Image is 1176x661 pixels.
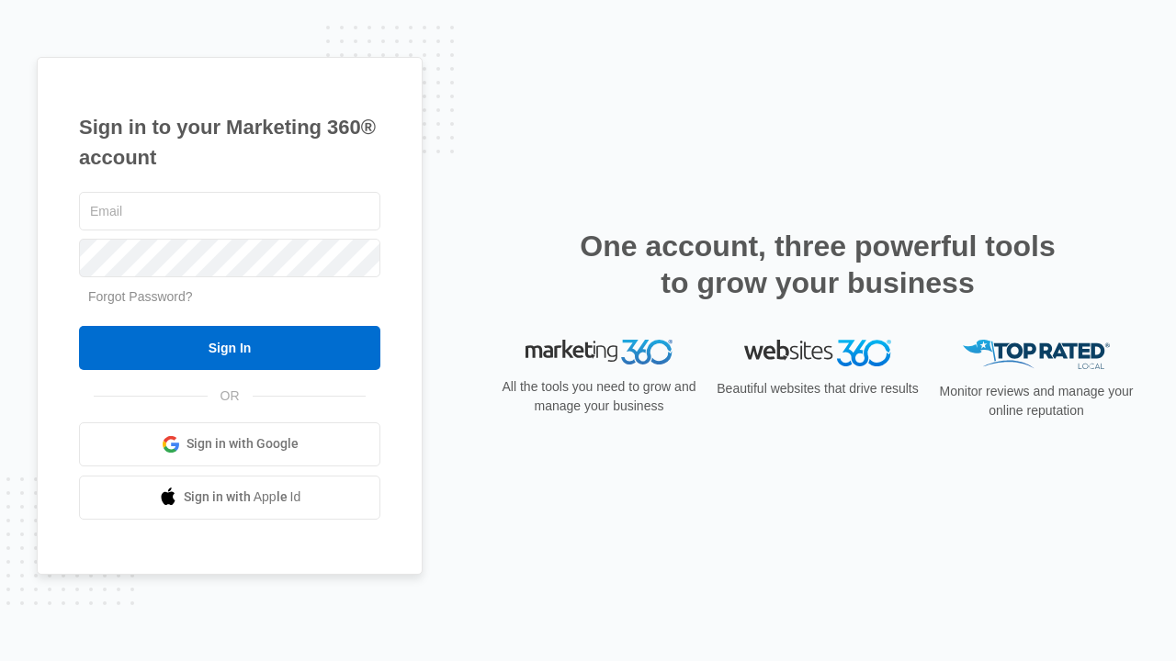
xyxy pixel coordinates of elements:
[184,487,301,507] span: Sign in with Apple Id
[715,379,921,398] p: Beautiful websites that drive results
[574,228,1061,301] h2: One account, three powerful tools to grow your business
[496,377,702,416] p: All the tools you need to grow and manage your business
[208,387,253,406] span: OR
[79,326,380,370] input: Sign In
[933,382,1139,420] p: Monitor reviews and manage your online reputation
[79,192,380,230] input: Email
[88,289,193,304] a: Forgot Password?
[79,476,380,520] a: Sign in with Apple Id
[963,340,1110,370] img: Top Rated Local
[79,422,380,466] a: Sign in with Google
[744,340,891,366] img: Websites 360
[79,112,380,173] h1: Sign in to your Marketing 360® account
[187,434,299,454] span: Sign in with Google
[526,340,673,365] img: Marketing 360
